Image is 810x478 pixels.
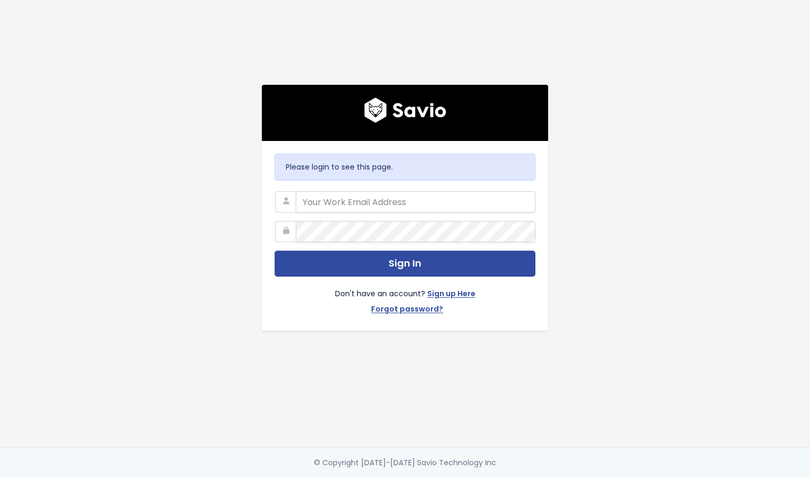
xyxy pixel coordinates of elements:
[427,287,476,303] a: Sign up Here
[275,277,535,318] div: Don't have an account?
[364,98,446,123] img: logo600x187.a314fd40982d.png
[275,251,535,277] button: Sign In
[296,191,535,213] input: Your Work Email Address
[314,456,496,470] div: © Copyright [DATE]-[DATE] Savio Technology Inc
[371,303,443,318] a: Forgot password?
[286,161,524,174] p: Please login to see this page.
